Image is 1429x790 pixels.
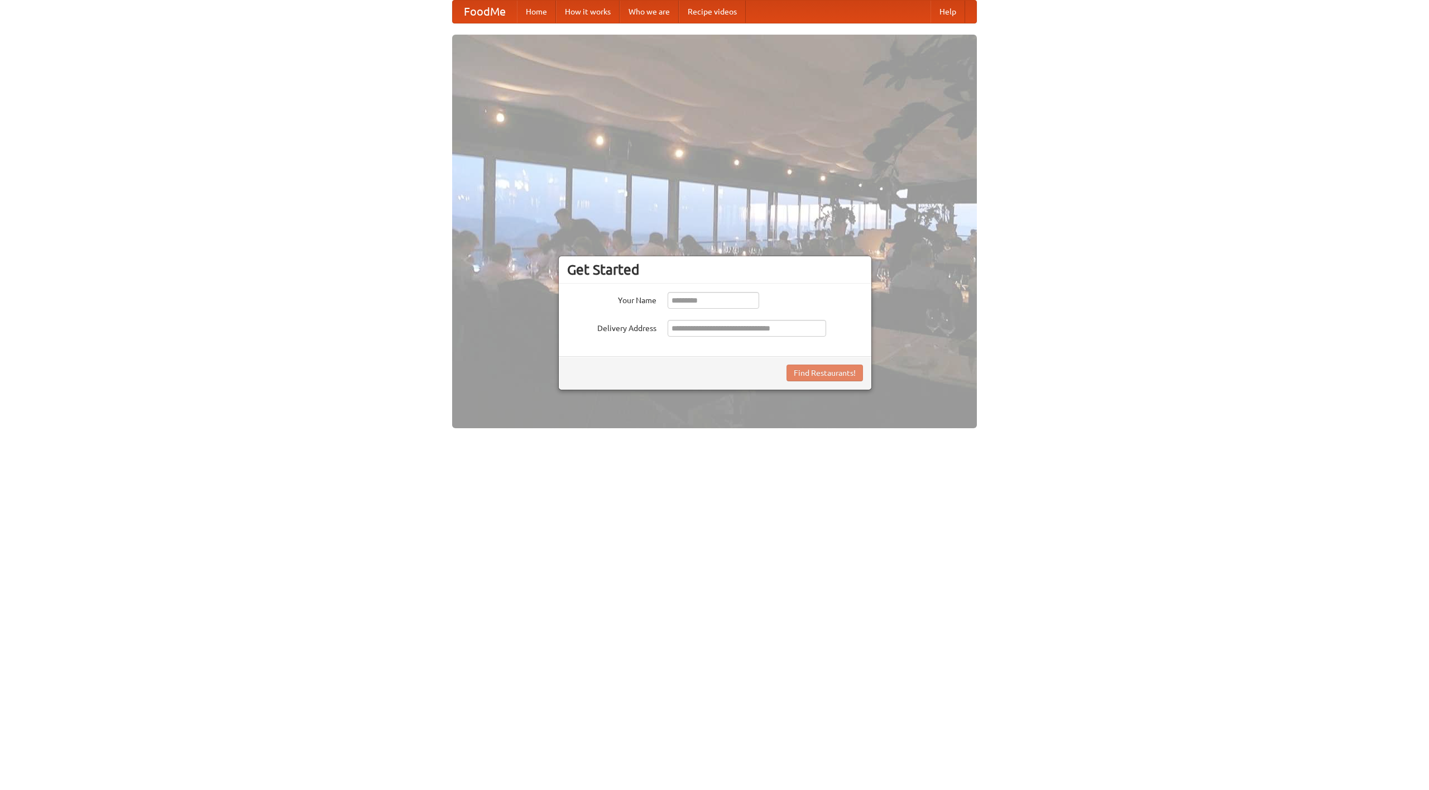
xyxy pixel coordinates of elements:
button: Find Restaurants! [787,365,863,381]
a: FoodMe [453,1,517,23]
label: Your Name [567,292,656,306]
a: How it works [556,1,620,23]
a: Recipe videos [679,1,746,23]
a: Help [931,1,965,23]
h3: Get Started [567,261,863,278]
a: Who we are [620,1,679,23]
label: Delivery Address [567,320,656,334]
a: Home [517,1,556,23]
